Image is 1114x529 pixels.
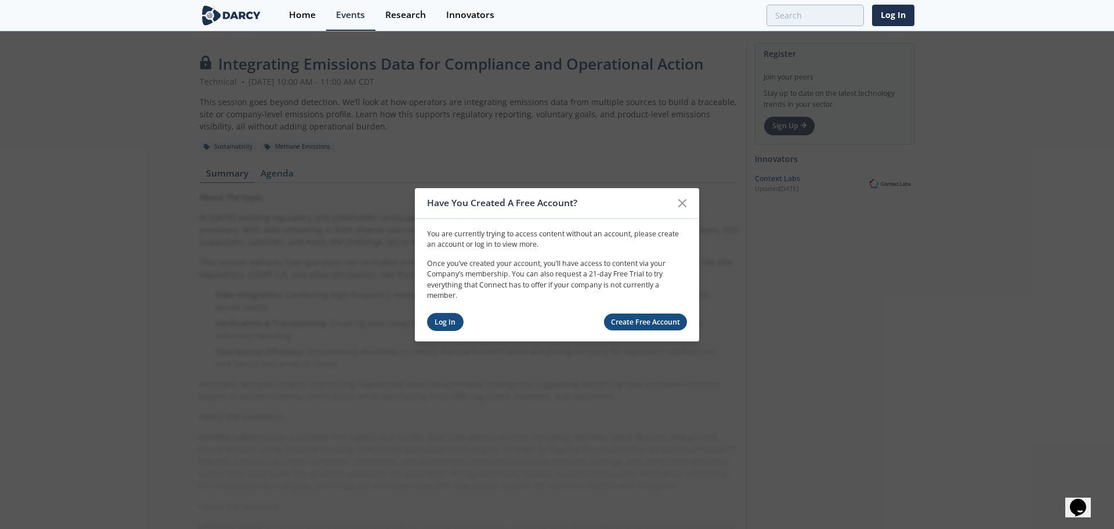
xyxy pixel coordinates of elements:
iframe: chat widget [1065,483,1102,517]
p: You are currently trying to access content without an account, please create an account or log in... [427,229,687,250]
div: Innovators [446,10,494,20]
input: Advanced Search [766,5,864,26]
p: Once you’ve created your account, you’ll have access to content via your Company’s membership. Yo... [427,258,687,301]
div: Home [289,10,316,20]
a: Log In [427,313,464,331]
a: Log In [872,5,914,26]
img: logo-wide.svg [200,5,263,26]
div: Events [336,10,365,20]
a: Create Free Account [604,314,688,330]
div: Have You Created A Free Account? [427,192,671,214]
div: Research [385,10,426,20]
